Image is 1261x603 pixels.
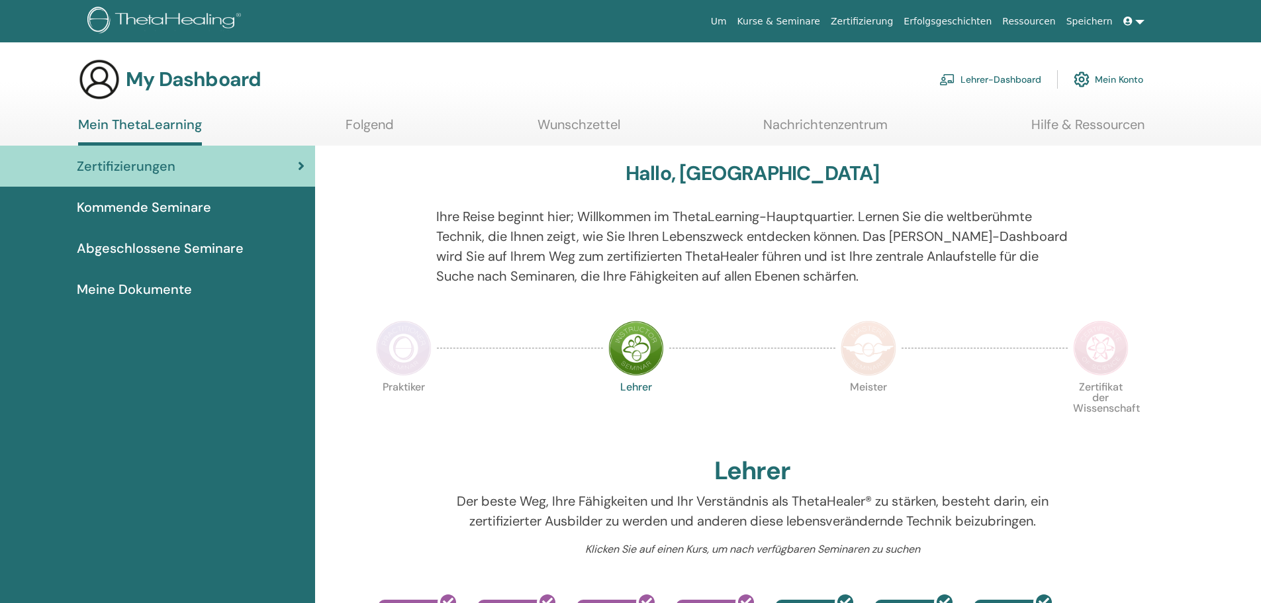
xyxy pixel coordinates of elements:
[376,320,432,376] img: Practitioner
[1073,382,1129,438] p: Zertifikat der Wissenschaft
[1074,68,1090,91] img: cog.svg
[77,238,244,258] span: Abgeschlossene Seminare
[763,116,888,142] a: Nachrichtenzentrum
[939,73,955,85] img: chalkboard-teacher.svg
[714,456,790,487] h2: Lehrer
[126,68,261,91] h3: My Dashboard
[436,491,1068,531] p: Der beste Weg, Ihre Fähigkeiten und Ihr Verständnis als ThetaHealer® zu stärken, besteht darin, e...
[732,9,825,34] a: Kurse & Seminare
[78,58,120,101] img: generic-user-icon.jpg
[78,116,202,146] a: Mein ThetaLearning
[77,156,175,176] span: Zertifizierungen
[626,162,880,185] h3: Hallo, [GEOGRAPHIC_DATA]
[537,116,620,142] a: Wunschzettel
[898,9,997,34] a: Erfolgsgeschichten
[1031,116,1144,142] a: Hilfe & Ressourcen
[841,320,896,376] img: Master
[706,9,732,34] a: Um
[436,207,1068,286] p: Ihre Reise beginnt hier; Willkommen im ThetaLearning-Hauptquartier. Lernen Sie die weltberühmte T...
[1061,9,1118,34] a: Speichern
[77,197,211,217] span: Kommende Seminare
[608,382,664,438] p: Lehrer
[346,116,394,142] a: Folgend
[841,382,896,438] p: Meister
[1073,320,1129,376] img: Certificate of Science
[87,7,246,36] img: logo.png
[1074,65,1143,94] a: Mein Konto
[436,541,1068,557] p: Klicken Sie auf einen Kurs, um nach verfügbaren Seminaren zu suchen
[608,320,664,376] img: Instructor
[939,65,1041,94] a: Lehrer-Dashboard
[376,382,432,438] p: Praktiker
[997,9,1060,34] a: Ressourcen
[825,9,898,34] a: Zertifizierung
[77,279,192,299] span: Meine Dokumente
